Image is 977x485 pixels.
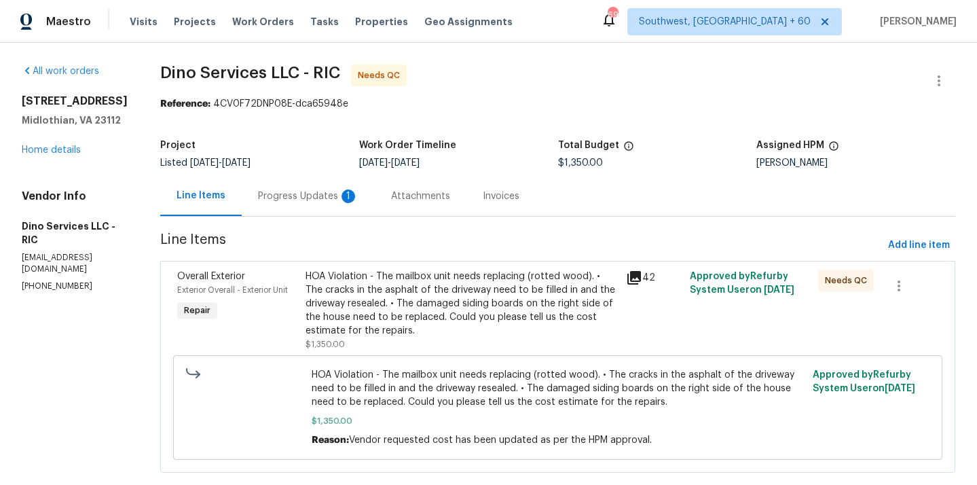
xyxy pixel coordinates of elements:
[160,158,251,168] span: Listed
[306,340,345,348] span: $1,350.00
[885,384,915,393] span: [DATE]
[160,99,210,109] b: Reference:
[177,189,225,202] div: Line Items
[312,435,349,445] span: Reason:
[190,158,219,168] span: [DATE]
[639,15,811,29] span: Southwest, [GEOGRAPHIC_DATA] + 60
[46,15,91,29] span: Maestro
[232,15,294,29] span: Work Orders
[258,190,358,203] div: Progress Updates
[160,141,196,150] h5: Project
[359,141,456,150] h5: Work Order Timeline
[888,237,950,254] span: Add line item
[756,141,824,150] h5: Assigned HPM
[177,286,288,294] span: Exterior Overall - Exterior Unit
[626,270,682,286] div: 42
[160,233,883,258] span: Line Items
[130,15,158,29] span: Visits
[160,97,955,111] div: 4CV0F72DNP08E-dca65948e
[310,17,339,26] span: Tasks
[190,158,251,168] span: -
[391,190,450,203] div: Attachments
[312,368,805,409] span: HOA Violation - The mailbox unit needs replacing (rotted wood). • The cracks in the asphalt of th...
[312,414,805,428] span: $1,350.00
[22,113,128,127] h5: Midlothian, VA 23112
[22,67,99,76] a: All work orders
[359,158,420,168] span: -
[424,15,513,29] span: Geo Assignments
[828,141,839,158] span: The hpm assigned to this work order.
[22,252,128,275] p: [EMAIL_ADDRESS][DOMAIN_NAME]
[883,233,955,258] button: Add line item
[22,145,81,155] a: Home details
[558,158,603,168] span: $1,350.00
[623,141,634,158] span: The total cost of line items that have been proposed by Opendoor. This sum includes line items th...
[756,158,955,168] div: [PERSON_NAME]
[22,190,128,203] h4: Vendor Info
[764,285,794,295] span: [DATE]
[349,435,652,445] span: Vendor requested cost has been updated as per the HPM approval.
[22,281,128,292] p: [PHONE_NUMBER]
[177,272,245,281] span: Overall Exterior
[160,65,340,81] span: Dino Services LLC - RIC
[179,304,216,317] span: Repair
[690,272,794,295] span: Approved by Refurby System User on
[813,370,915,393] span: Approved by Refurby System User on
[825,274,872,287] span: Needs QC
[391,158,420,168] span: [DATE]
[558,141,619,150] h5: Total Budget
[608,8,617,22] div: 699
[22,219,128,247] h5: Dino Services LLC - RIC
[222,158,251,168] span: [DATE]
[306,270,618,338] div: HOA Violation - The mailbox unit needs replacing (rotted wood). • The cracks in the asphalt of th...
[22,94,128,108] h2: [STREET_ADDRESS]
[483,190,519,203] div: Invoices
[359,158,388,168] span: [DATE]
[358,69,405,82] span: Needs QC
[174,15,216,29] span: Projects
[874,15,957,29] span: [PERSON_NAME]
[355,15,408,29] span: Properties
[342,190,355,203] div: 1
